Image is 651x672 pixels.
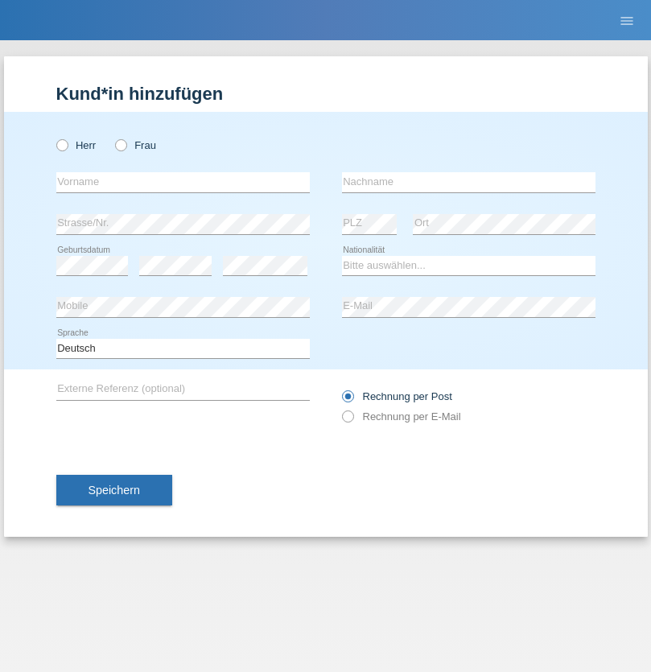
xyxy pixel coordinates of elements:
input: Rechnung per Post [342,390,352,410]
button: Speichern [56,475,172,505]
label: Frau [115,139,156,151]
h1: Kund*in hinzufügen [56,84,595,104]
span: Speichern [89,484,140,497]
i: menu [619,13,635,29]
label: Rechnung per Post [342,390,452,402]
input: Rechnung per E-Mail [342,410,352,431]
input: Frau [115,139,126,150]
label: Rechnung per E-Mail [342,410,461,423]
label: Herr [56,139,97,151]
input: Herr [56,139,67,150]
a: menu [611,15,643,25]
